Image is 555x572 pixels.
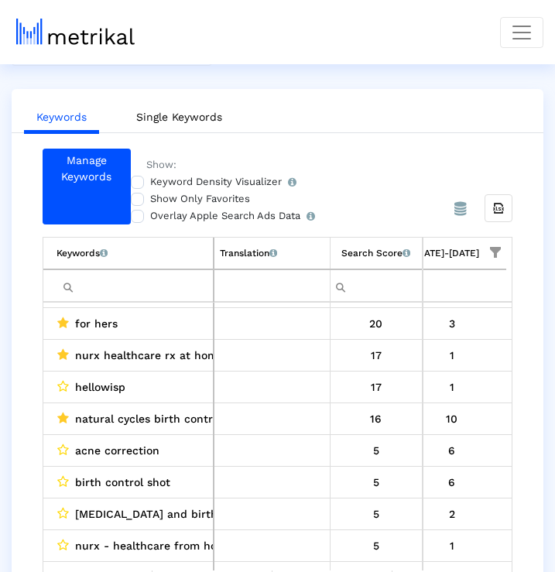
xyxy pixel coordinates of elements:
div: 20 [336,313,417,334]
div: 08/17/25-08/23/25 [414,243,479,263]
span: acne correction [75,440,159,461]
input: Filter cell [331,273,423,299]
div: 8/23/25 [398,504,507,524]
div: 8/23/25 [398,536,507,556]
div: 17 [336,345,417,365]
span: for hers [75,313,118,334]
input: Filter cell [214,273,330,299]
td: Column Translation [214,238,330,269]
label: Keyword Density Visualizer [146,173,481,190]
div: 5 [336,440,417,461]
div: 5 [336,536,417,556]
td: Column Keyword [43,238,214,269]
span: nurx - healthcare from home [75,536,233,556]
td: Filter cell [386,269,506,302]
span: hellowisp [75,377,125,397]
div: 5 [336,504,417,524]
span: natural cycles birth control [75,409,222,429]
label: Show Only Favorites [146,190,481,207]
div: 8/23/25 [398,409,507,429]
div: 8/23/25 [398,472,507,492]
span: nurx healthcare rx at home [75,345,224,365]
button: Toggle navigation [500,17,543,48]
td: Filter cell [43,269,214,302]
td: Column Search Score [330,238,423,269]
div: 8/23/25 [398,377,507,397]
div: 5 [336,472,417,492]
div: Export all data [485,194,512,222]
span: Show filter options for column '08/17/25-08/23/25' [490,247,501,258]
img: metrical-logo-light.png [16,19,135,45]
td: Filter cell [330,269,423,302]
div: Keywords [57,243,108,263]
div: 8/23/25 [398,345,507,365]
span: [MEDICAL_DATA] and birth control pill [75,504,279,524]
td: Column 08/17/25-08/23/25 [386,238,506,269]
input: Filter cell [57,273,213,299]
td: Filter cell [214,269,330,302]
div: Translation [220,243,277,263]
div: 17 [336,377,417,397]
div: 16 [336,409,417,429]
div: 8/23/25 [398,440,507,461]
input: Filter cell [387,273,507,299]
div: Show: [131,156,505,173]
a: Single Keywords [124,103,235,132]
a: Keywords [24,103,99,134]
label: Overlay Apple Search Ads Data [146,207,481,224]
div: Search Score [341,243,410,263]
a: Manage Keywords [43,149,131,224]
div: 8/23/25 [398,313,507,334]
span: birth control shot [75,472,170,492]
